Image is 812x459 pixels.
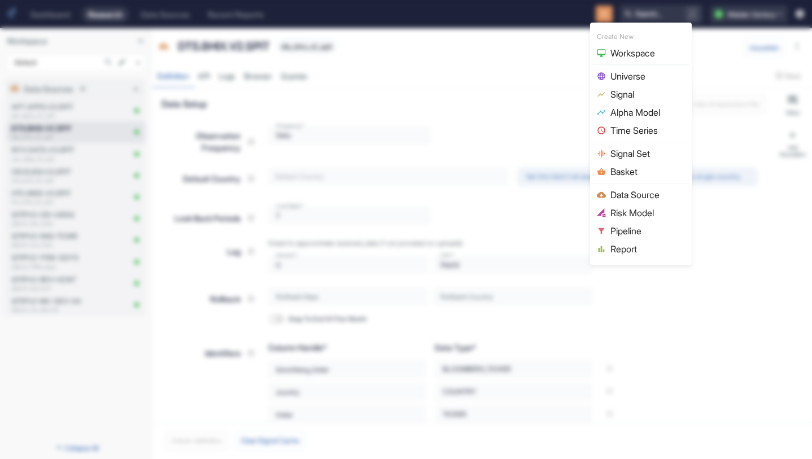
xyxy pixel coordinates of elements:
[610,147,685,160] span: Signal Set
[610,46,685,60] span: Workspace
[610,165,685,178] span: Basket
[610,242,685,256] span: Report
[610,224,685,238] span: Pipeline
[610,106,685,119] span: Alpha Model
[610,206,685,220] span: Risk Model
[610,69,685,83] span: Universe
[610,124,685,137] span: Time Series
[610,188,685,202] span: Data Source
[610,88,685,101] span: Signal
